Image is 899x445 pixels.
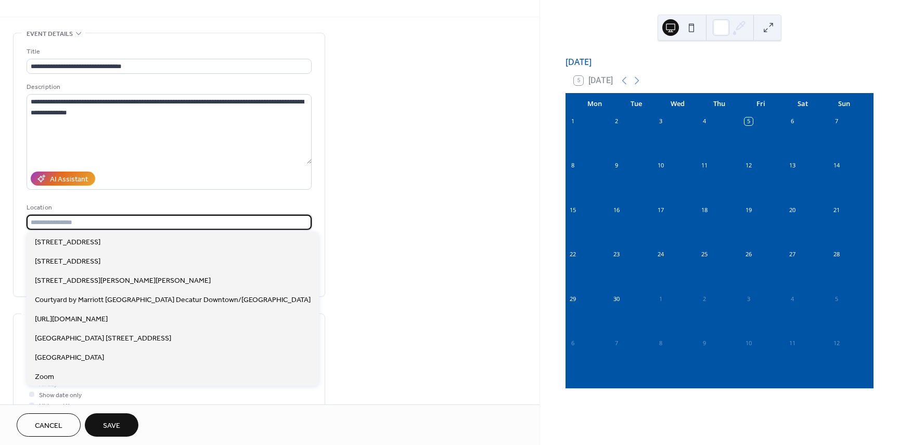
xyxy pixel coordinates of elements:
[615,94,657,114] div: Tue
[612,251,620,258] div: 23
[569,117,576,125] div: 1
[701,339,709,347] div: 9
[35,256,100,267] span: [STREET_ADDRESS]
[574,94,615,114] div: Mon
[832,206,840,214] div: 21
[744,162,752,169] div: 12
[569,162,576,169] div: 8
[789,295,797,303] div: 4
[566,56,874,68] div: [DATE]
[832,162,840,169] div: 14
[744,117,752,125] div: 5
[612,339,620,347] div: 7
[657,162,664,169] div: 10
[744,251,752,258] div: 26
[657,339,664,347] div: 8
[740,94,782,114] div: Fri
[612,295,620,303] div: 30
[701,162,709,169] div: 11
[27,46,310,57] div: Title
[701,206,709,214] div: 18
[612,206,620,214] div: 16
[782,94,824,114] div: Sat
[832,339,840,347] div: 12
[27,82,310,93] div: Description
[35,333,171,344] span: [GEOGRAPHIC_DATA] [STREET_ADDRESS]
[789,339,797,347] div: 11
[569,206,576,214] div: 15
[832,295,840,303] div: 5
[31,172,95,186] button: AI Assistant
[35,352,104,363] span: [GEOGRAPHIC_DATA]
[657,94,699,114] div: Wed
[569,251,576,258] div: 22
[35,372,54,383] span: Zoom
[701,251,709,258] div: 25
[789,162,797,169] div: 13
[744,339,752,347] div: 10
[27,202,310,213] div: Location
[824,94,865,114] div: Sun
[789,251,797,258] div: 27
[569,295,576,303] div: 29
[612,162,620,169] div: 9
[657,206,664,214] div: 17
[35,276,211,286] span: [STREET_ADDRESS][PERSON_NAME][PERSON_NAME]
[832,251,840,258] div: 28
[612,117,620,125] div: 2
[701,117,709,125] div: 4
[789,117,797,125] div: 6
[789,206,797,214] div: 20
[701,295,709,303] div: 2
[35,295,311,306] span: Courtyard by Marriott [GEOGRAPHIC_DATA] Decatur Downtown/[GEOGRAPHIC_DATA]
[699,94,740,114] div: Thu
[50,174,88,185] div: AI Assistant
[35,237,100,248] span: [STREET_ADDRESS]
[744,295,752,303] div: 3
[832,117,840,125] div: 7
[85,413,138,437] button: Save
[569,339,576,347] div: 6
[103,421,120,431] span: Save
[35,314,108,325] span: [URL][DOMAIN_NAME]
[35,421,62,431] span: Cancel
[39,390,82,401] span: Show date only
[657,117,664,125] div: 3
[744,206,752,214] div: 19
[27,29,73,40] span: Event details
[657,251,664,258] div: 24
[657,295,664,303] div: 1
[17,413,81,437] button: Cancel
[39,401,79,412] span: Hide end time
